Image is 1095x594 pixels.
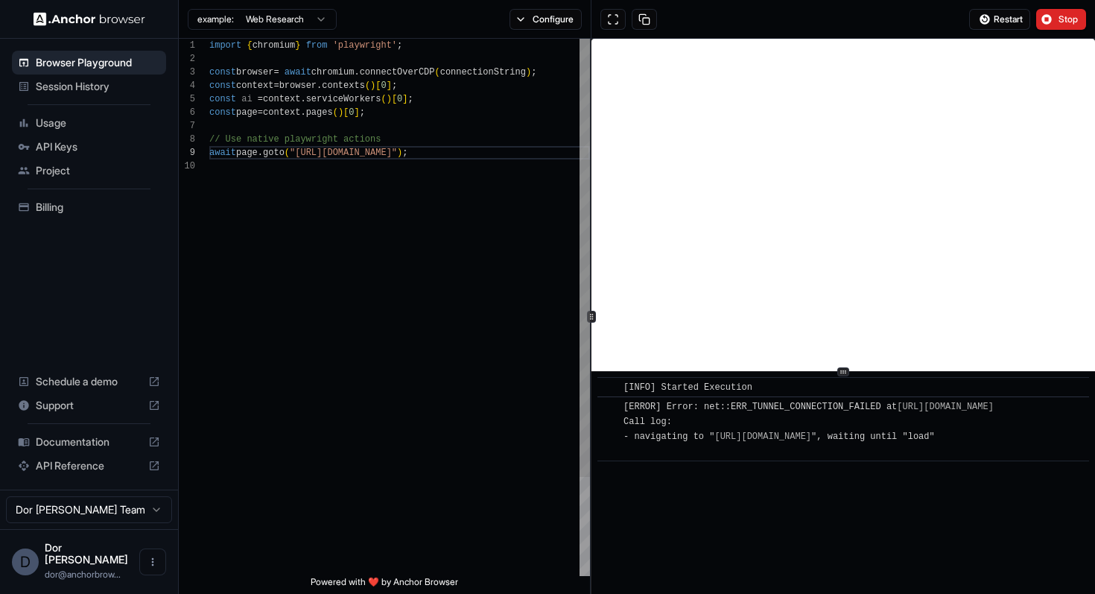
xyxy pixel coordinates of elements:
span: ) [397,148,402,158]
span: Schedule a demo [36,374,142,389]
span: ( [285,148,290,158]
div: 1 [179,39,195,52]
span: Documentation [36,435,142,449]
span: ] [387,80,392,91]
button: Configure [510,9,582,30]
div: D [12,549,39,575]
span: ) [338,107,343,118]
div: Support [12,394,166,417]
span: . [317,80,322,91]
span: import [209,40,241,51]
span: context [236,80,273,91]
div: Schedule a demo [12,370,166,394]
span: Restart [994,13,1023,25]
div: 10 [179,159,195,173]
span: connectOverCDP [360,67,435,78]
span: dor@anchorbrowser.io [45,569,121,580]
span: API Reference [36,458,142,473]
span: ; [392,80,397,91]
span: . [300,94,305,104]
div: Project [12,159,166,183]
div: Billing [12,195,166,219]
span: API Keys [36,139,160,154]
span: ) [526,67,531,78]
span: browser [279,80,317,91]
span: 0 [349,107,354,118]
span: [ [392,94,397,104]
span: Support [36,398,142,413]
span: = [273,80,279,91]
span: Session History [36,79,160,94]
span: connectionString [440,67,526,78]
div: Documentation [12,430,166,454]
div: 4 [179,79,195,92]
span: await [209,148,236,158]
span: ( [333,107,338,118]
span: . [258,148,263,158]
button: Open in full screen [600,9,626,30]
div: 6 [179,106,195,119]
span: ( [381,94,386,104]
div: Usage [12,111,166,135]
span: { [247,40,252,51]
span: 0 [397,94,402,104]
span: const [209,94,236,104]
img: Anchor Logo [34,12,145,26]
span: . [354,67,359,78]
span: . [300,107,305,118]
button: Restart [969,9,1030,30]
span: = [258,94,263,104]
span: [ [343,107,349,118]
div: 3 [179,66,195,79]
div: 2 [179,52,195,66]
span: page [236,148,258,158]
div: API Keys [12,135,166,159]
span: context [263,107,300,118]
span: chromium [253,40,296,51]
span: ; [531,67,536,78]
span: ) [370,80,375,91]
span: goto [263,148,285,158]
span: "[URL][DOMAIN_NAME]" [290,148,397,158]
span: from [306,40,328,51]
span: = [273,67,279,78]
span: ; [408,94,413,104]
a: [URL][DOMAIN_NAME] [714,432,811,442]
span: = [258,107,263,118]
span: Stop [1058,13,1079,25]
span: ai [241,94,252,104]
span: 'playwright' [333,40,397,51]
span: Browser Playground [36,55,160,70]
span: example: [197,13,234,25]
span: ; [397,40,402,51]
div: Session History [12,75,166,98]
span: Powered with ❤️ by Anchor Browser [311,576,458,594]
span: Project [36,163,160,178]
div: 9 [179,146,195,159]
span: Usage [36,116,160,130]
a: [URL][DOMAIN_NAME] [897,402,994,412]
button: Open menu [139,549,166,575]
span: pages [306,107,333,118]
span: ) [387,94,392,104]
span: } [295,40,300,51]
span: ; [360,107,365,118]
span: ; [402,148,407,158]
span: const [209,107,236,118]
span: ( [365,80,370,91]
span: Dor Dankner [45,541,128,566]
span: contexts [322,80,365,91]
span: const [209,80,236,91]
span: [ERROR] Error: net::ERR_TUNNEL_CONNECTION_FAILED at Call log: - navigating to " ", waiting until ... [623,402,994,457]
div: API Reference [12,454,166,478]
span: serviceWorkers [306,94,381,104]
div: 8 [179,133,195,146]
span: context [263,94,300,104]
span: chromium [311,67,355,78]
span: ] [354,107,359,118]
span: ( [435,67,440,78]
span: ​ [605,380,612,395]
span: // Use native playwright actions [209,134,381,145]
span: [ [375,80,381,91]
span: await [285,67,311,78]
